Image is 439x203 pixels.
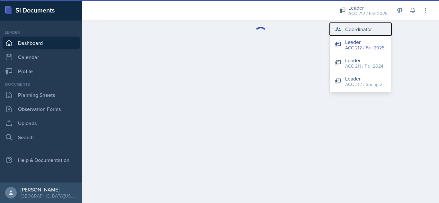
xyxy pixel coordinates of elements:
div: ACC 212 / Spring 2025 [345,81,386,88]
div: Coordinator [345,25,372,33]
div: ACC 212 / Fall 2025 [348,10,388,17]
button: Leader ACC 211 / Fall 2024 [330,54,391,72]
a: Calendar [3,51,80,63]
a: Search [3,131,80,144]
div: Leader [345,56,383,64]
div: Leader [345,75,386,82]
div: Leader [345,38,384,46]
a: Uploads [3,117,80,130]
div: Documents [3,81,80,87]
div: ACC 211 / Fall 2024 [345,63,383,70]
a: Profile [3,65,80,78]
div: ACC 212 / Fall 2025 [345,45,384,51]
button: Leader ACC 212 / Fall 2025 [330,36,391,54]
div: [PERSON_NAME] [21,186,77,193]
button: Leader ACC 212 / Spring 2025 [330,72,391,90]
div: Help & Documentation [3,154,80,166]
button: Coordinator [330,23,391,36]
div: Leader [3,30,80,35]
a: Dashboard [3,37,80,49]
div: [GEOGRAPHIC_DATA][US_STATE] in [GEOGRAPHIC_DATA] [21,193,77,199]
a: Planning Sheets [3,89,80,101]
div: Leader [348,4,388,12]
a: Observation Forms [3,103,80,115]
